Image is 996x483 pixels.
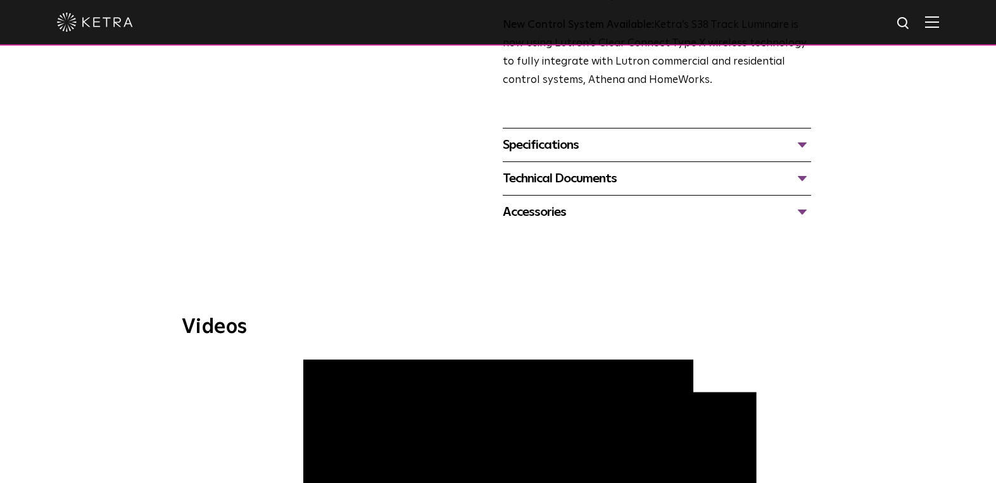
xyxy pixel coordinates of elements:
div: Accessories [503,202,811,222]
div: Specifications [503,135,811,155]
img: Hamburger%20Nav.svg [925,16,939,28]
h3: Videos [182,317,815,337]
img: search icon [896,16,912,32]
img: ketra-logo-2019-white [57,13,133,32]
p: Ketra’s S38 Track Luminaire is now using Lutron’s Clear Connect Type X wireless technology to ful... [503,16,811,90]
div: Technical Documents [503,168,811,189]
